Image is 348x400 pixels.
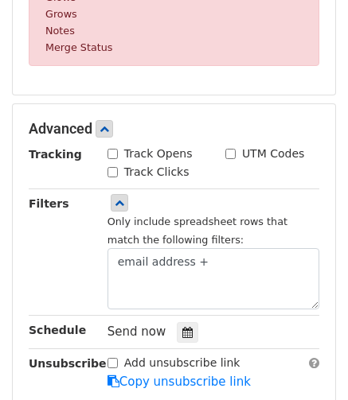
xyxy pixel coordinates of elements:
[108,216,287,246] small: Only include spreadsheet rows that match the following filters:
[29,357,107,370] strong: Unsubscribe
[108,375,251,389] a: Copy unsubscribe link
[29,148,82,161] strong: Tracking
[242,146,304,162] label: UTM Codes
[45,8,77,20] small: Grows
[29,197,69,210] strong: Filters
[108,324,166,339] span: Send now
[29,120,319,138] h5: Advanced
[45,25,75,37] small: Notes
[124,355,240,371] label: Add unsubscribe link
[29,324,86,336] strong: Schedule
[45,41,112,53] small: Merge Status
[124,146,193,162] label: Track Opens
[124,164,190,181] label: Track Clicks
[268,324,348,400] iframe: Chat Widget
